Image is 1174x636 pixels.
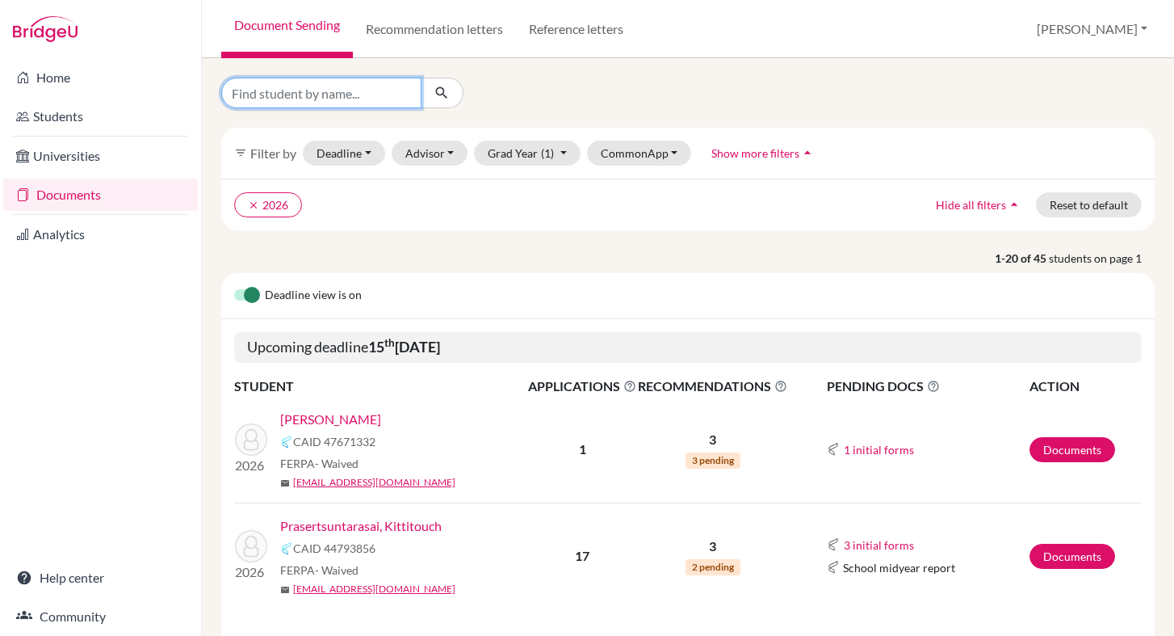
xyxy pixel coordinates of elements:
[698,141,829,166] button: Show more filtersarrow_drop_up
[1029,544,1115,569] a: Documents
[235,456,267,475] p: 2026
[280,516,442,536] a: Prasertsuntarasai, Kittitouch
[3,179,198,211] a: Documents
[250,145,296,161] span: Filter by
[280,585,290,595] span: mail
[235,530,267,562] img: Prasertsuntarasai, Kittitouch
[528,377,636,396] span: APPLICATIONS
[1029,376,1142,397] th: ACTION
[293,475,455,490] a: [EMAIL_ADDRESS][DOMAIN_NAME]
[3,140,198,172] a: Universities
[293,540,375,557] span: CAID 44793856
[235,423,267,456] img: Chen, Breno
[280,478,290,488] span: mail
[936,198,1006,212] span: Hide all filters
[995,250,1049,267] strong: 1-20 of 45
[3,100,198,133] a: Students
[1029,437,1115,462] a: Documents
[234,146,247,159] i: filter_list
[315,563,358,577] span: - Waived
[827,561,840,574] img: Common App logo
[711,146,799,160] span: Show more filters
[234,332,1142,363] h5: Upcoming deadline
[575,548,589,563] b: 17
[315,457,358,470] span: - Waived
[3,562,198,594] a: Help center
[843,536,915,554] button: 3 initial forms
[579,441,586,457] b: 1
[638,537,787,556] p: 3
[843,559,955,576] span: School midyear report
[3,600,198,633] a: Community
[1029,14,1155,44] button: [PERSON_NAME]
[368,338,440,356] b: 15 [DATE]
[235,562,267,582] p: 2026
[3,218,198,251] a: Analytics
[638,377,787,396] span: RECOMMENDATIONS
[827,377,1028,396] span: PENDING DOCS
[234,376,527,397] th: STUDENT
[265,286,362,305] span: Deadline view is on
[234,192,302,217] button: clear2026
[280,542,293,555] img: Common App logo
[922,192,1036,217] button: Hide all filtersarrow_drop_up
[248,200,259,211] i: clear
[474,141,581,166] button: Grad Year(1)
[280,436,293,449] img: Common App logo
[221,78,421,108] input: Find student by name...
[686,559,740,575] span: 2 pending
[392,141,468,166] button: Advisor
[799,145,816,161] i: arrow_drop_up
[686,453,740,469] span: 3 pending
[827,538,840,551] img: Common App logo
[280,455,358,472] span: FERPA
[293,433,375,450] span: CAID 47671332
[293,582,455,596] a: [EMAIL_ADDRESS][DOMAIN_NAME]
[3,61,198,94] a: Home
[827,443,840,456] img: Common App logo
[1036,192,1142,217] button: Reset to default
[303,141,385,166] button: Deadline
[13,16,78,42] img: Bridge-U
[1006,196,1022,213] i: arrow_drop_up
[384,336,395,349] sup: th
[280,562,358,579] span: FERPA
[1049,250,1155,267] span: students on page 1
[638,430,787,449] p: 3
[280,410,381,429] a: [PERSON_NAME]
[587,141,692,166] button: CommonApp
[843,440,915,459] button: 1 initial forms
[541,146,554,160] span: (1)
